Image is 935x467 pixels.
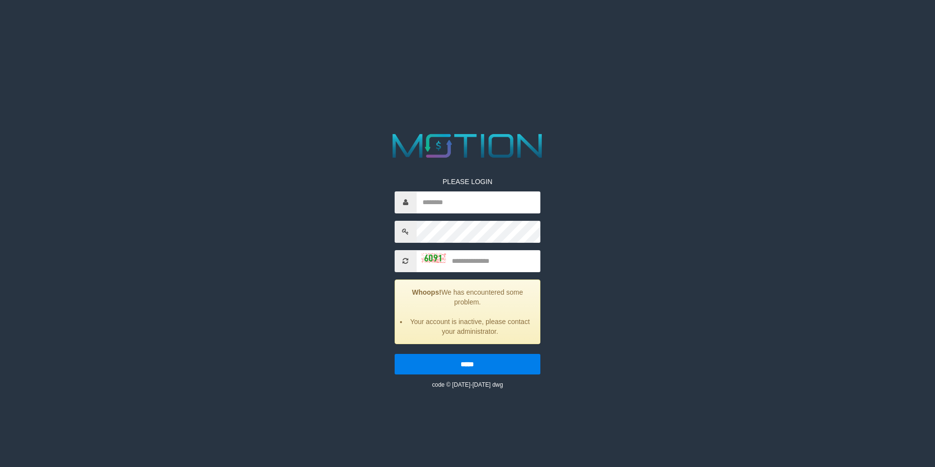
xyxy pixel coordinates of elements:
[395,280,541,344] div: We has encountered some problem.
[386,130,550,162] img: MOTION_logo.png
[432,381,503,388] small: code © [DATE]-[DATE] dwg
[407,317,533,336] li: Your account is inactive, please contact your administrator.
[395,177,541,187] p: PLEASE LOGIN
[422,253,446,263] img: captcha
[412,288,442,296] strong: Whoops!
